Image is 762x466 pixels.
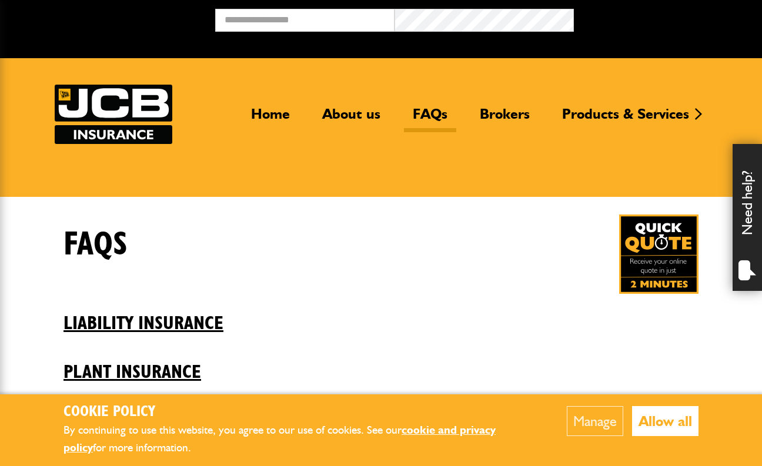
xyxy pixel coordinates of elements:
[567,406,623,436] button: Manage
[63,403,531,421] h2: Cookie Policy
[619,214,698,294] a: Get your insurance quote in just 2-minutes
[313,105,389,132] a: About us
[574,9,753,27] button: Broker Login
[63,421,531,457] p: By continuing to use this website, you agree to our use of cookies. See our for more information.
[55,85,172,144] img: JCB Insurance Services logo
[471,105,539,132] a: Brokers
[63,294,698,334] a: Liability insurance
[242,105,299,132] a: Home
[733,144,762,291] div: Need help?
[63,392,698,432] a: Short Term Hired In Plant
[55,85,172,144] a: JCB Insurance Services
[619,214,698,294] img: Quick Quote
[632,406,698,436] button: Allow all
[404,105,456,132] a: FAQs
[553,105,698,132] a: Products & Services
[63,225,128,264] h1: FAQs
[63,343,698,383] a: Plant insurance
